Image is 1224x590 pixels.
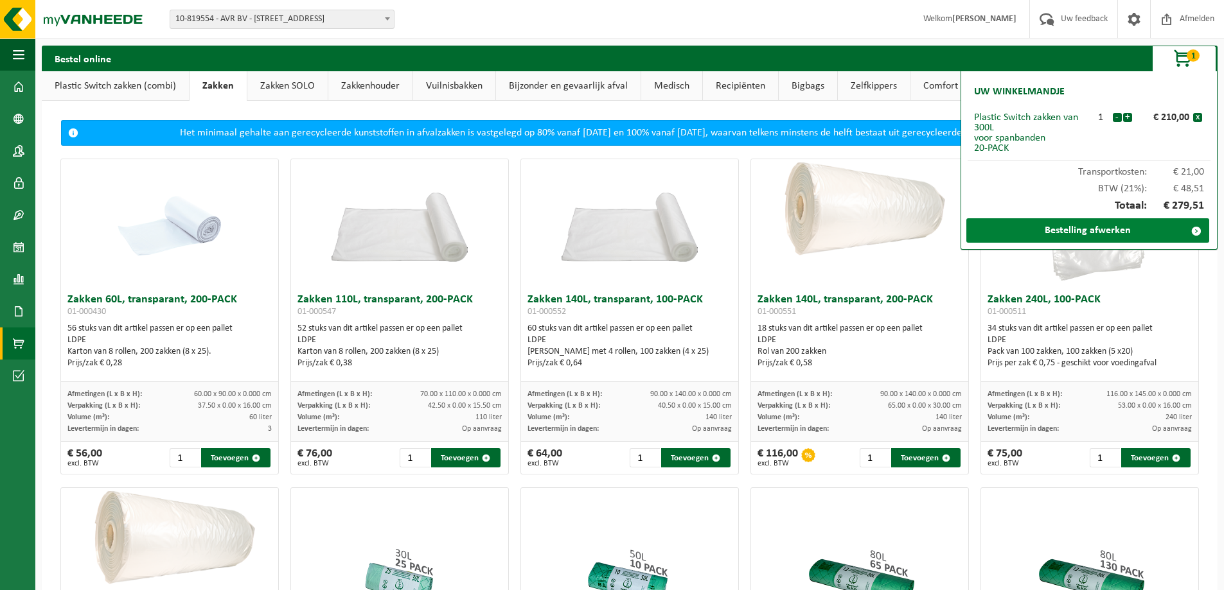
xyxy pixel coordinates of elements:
span: Verpakking (L x B x H): [988,402,1060,410]
span: excl. BTW [528,460,562,467]
span: Verpakking (L x B x H): [297,402,370,410]
a: Zakkenhouder [328,71,412,101]
div: Pack van 100 zakken, 100 zakken (5 x20) [988,346,1192,358]
span: 110 liter [475,413,502,421]
span: 42.50 x 0.00 x 15.50 cm [428,402,502,410]
span: Afmetingen (L x B x H): [297,390,372,398]
span: 01-000552 [528,307,566,317]
div: Het minimaal gehalte aan gerecycleerde kunststoffen in afvalzakken is vastgelegd op 80% vanaf [DA... [85,121,1173,145]
img: 01-000551 [751,159,968,268]
span: € 21,00 [1147,167,1205,177]
span: Verpakking (L x B x H): [758,402,830,410]
span: Volume (m³): [528,413,569,421]
span: 60 liter [249,413,272,421]
div: 18 stuks van dit artikel passen er op een pallet [758,323,962,369]
span: 1 [1187,49,1200,62]
span: Verpakking (L x B x H): [67,402,140,410]
div: € 56,00 [67,448,102,467]
span: Afmetingen (L x B x H): [67,390,142,398]
div: Totaal: [968,194,1211,218]
span: 01-000511 [988,307,1026,317]
span: Op aanvraag [1152,425,1192,433]
span: Verpakking (L x B x H): [528,402,600,410]
a: Vuilnisbakken [413,71,495,101]
div: 34 stuks van dit artikel passen er op een pallet [988,323,1192,369]
span: Levertermijn in dagen: [528,425,599,433]
span: 70.00 x 110.00 x 0.000 cm [420,390,502,398]
span: 53.00 x 0.00 x 16.00 cm [1118,402,1192,410]
span: 140 liter [705,413,732,421]
span: Levertermijn in dagen: [67,425,139,433]
strong: [PERSON_NAME] [952,14,1016,24]
span: 65.00 x 0.00 x 30.00 cm [888,402,962,410]
span: 90.00 x 140.00 x 0.000 cm [880,390,962,398]
div: [PERSON_NAME] met 4 rollen, 100 zakken (4 x 25) [528,346,732,358]
span: Afmetingen (L x B x H): [758,390,832,398]
div: € 116,00 [758,448,798,467]
input: 1 [1090,448,1120,467]
span: 01-000430 [67,307,106,317]
button: Toevoegen [201,448,271,467]
span: 3 [268,425,272,433]
div: LDPE [297,334,502,346]
span: 90.00 x 140.00 x 0.000 cm [650,390,732,398]
span: 116.00 x 145.00 x 0.000 cm [1106,390,1192,398]
button: Toevoegen [431,448,501,467]
span: 10-819554 - AVR BV - 8800 ROESELARE, MEENSESTEENWEG 545 [170,10,394,28]
span: Levertermijn in dagen: [758,425,829,433]
a: Zelfkippers [838,71,910,101]
button: x [1193,113,1202,122]
span: € 48,51 [1147,184,1205,194]
span: Afmetingen (L x B x H): [988,390,1062,398]
button: Toevoegen [1121,448,1191,467]
img: 01-000430 [105,159,234,288]
div: LDPE [758,334,962,346]
a: Comfort artikelen [910,71,1010,101]
input: 1 [860,448,890,467]
a: Bigbags [779,71,837,101]
div: € 76,00 [297,448,332,467]
div: Plastic Switch zakken van 300L voor spanbanden 20-PACK [974,112,1089,153]
span: 10-819554 - AVR BV - 8800 ROESELARE, MEENSESTEENWEG 545 [170,10,395,29]
span: 37.50 x 0.00 x 16.00 cm [198,402,272,410]
a: Medisch [641,71,702,101]
span: Afmetingen (L x B x H): [528,390,602,398]
div: Prijs/zak € 0,58 [758,358,962,369]
span: excl. BTW [758,460,798,467]
div: LDPE [67,334,272,346]
div: € 64,00 [528,448,562,467]
div: € 75,00 [988,448,1022,467]
a: Bijzonder en gevaarlijk afval [496,71,641,101]
div: 60 stuks van dit artikel passen er op een pallet [528,323,732,369]
div: LDPE [528,334,732,346]
div: 1 [1089,112,1112,123]
div: Karton van 8 rollen, 200 zakken (8 x 25). [67,346,272,358]
span: Volume (m³): [988,413,1029,421]
div: LDPE [988,334,1192,346]
span: Volume (m³): [758,413,799,421]
input: 1 [630,448,660,467]
div: Transportkosten: [968,161,1211,177]
a: Bestelling afwerken [966,218,1209,243]
div: Karton van 8 rollen, 200 zakken (8 x 25) [297,346,502,358]
span: Levertermijn in dagen: [297,425,369,433]
span: 240 liter [1166,413,1192,421]
button: Toevoegen [891,448,961,467]
a: Zakken SOLO [247,71,328,101]
div: Prijs/zak € 0,38 [297,358,502,369]
span: 140 liter [936,413,962,421]
a: Recipiënten [703,71,778,101]
a: Plastic Switch zakken (combi) [42,71,189,101]
div: BTW (21%): [968,177,1211,194]
span: 60.00 x 90.00 x 0.000 cm [194,390,272,398]
h2: Bestel online [42,46,124,71]
span: Levertermijn in dagen: [988,425,1059,433]
div: Rol van 200 zakken [758,346,962,358]
span: 40.50 x 0.00 x 15.00 cm [658,402,732,410]
span: Op aanvraag [692,425,732,433]
h3: Zakken 140L, transparant, 200-PACK [758,294,962,320]
span: excl. BTW [988,460,1022,467]
div: Prijs per zak € 0,75 - geschikt voor voedingafval [988,358,1192,369]
h3: Zakken 240L, 100-PACK [988,294,1192,320]
button: 1 [1152,46,1216,71]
